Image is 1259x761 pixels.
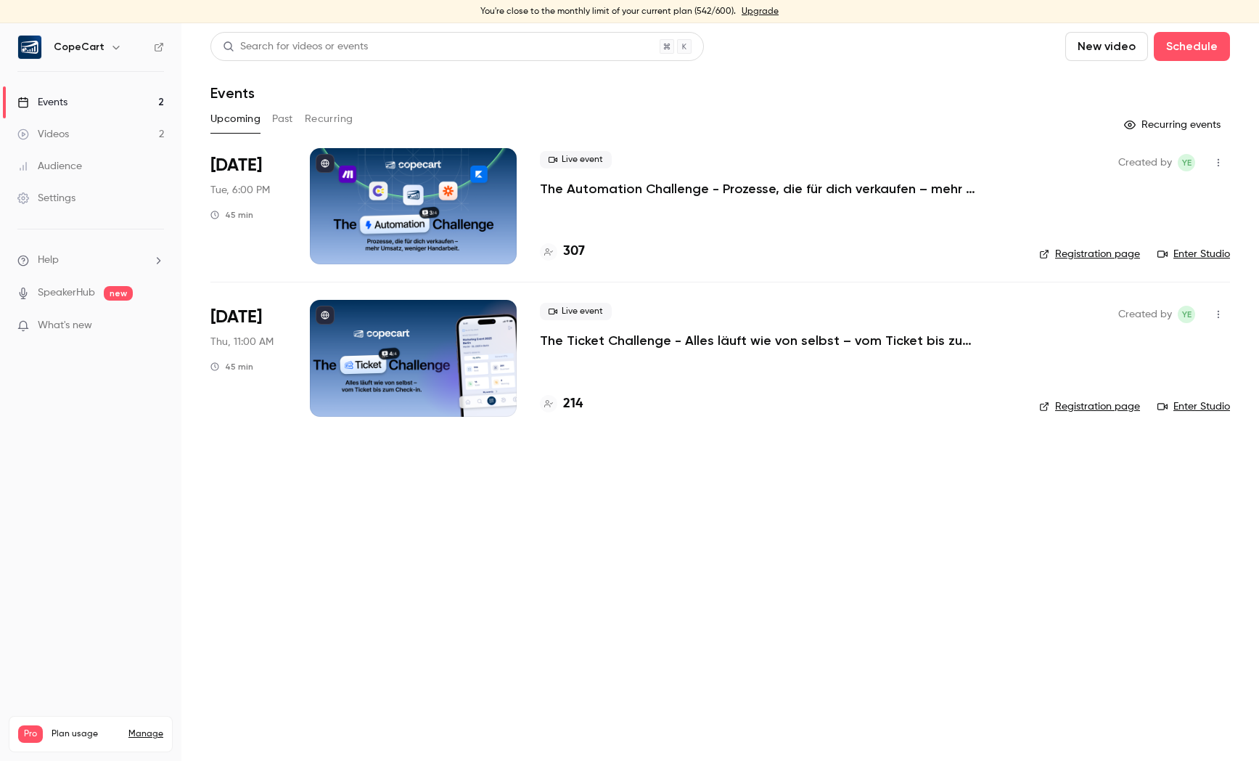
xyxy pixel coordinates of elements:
div: Settings [17,191,75,205]
button: Recurring events [1117,113,1230,137]
a: Registration page [1039,247,1140,261]
span: Live event [540,303,612,320]
a: Enter Studio [1157,399,1230,414]
span: Plan usage [52,728,120,740]
span: Help [38,253,59,268]
span: Pro [18,725,43,743]
a: Upgrade [742,6,779,17]
a: 307 [540,242,585,261]
div: Videos [17,127,69,142]
span: What's new [38,318,92,333]
a: Manage [128,728,163,740]
span: Created by [1118,306,1172,323]
a: 214 [540,394,583,414]
span: Created by [1118,154,1172,171]
h1: Events [210,84,255,102]
div: Oct 7 Tue, 6:00 PM (Europe/Berlin) [210,148,287,264]
img: CopeCart [18,36,41,59]
div: Oct 9 Thu, 11:00 AM (Europe/Berlin) [210,300,287,416]
li: help-dropdown-opener [17,253,164,268]
span: Live event [540,151,612,168]
span: [DATE] [210,154,262,177]
a: Enter Studio [1157,247,1230,261]
a: The Automation Challenge - Prozesse, die für dich verkaufen – mehr Umsatz, weniger Handarbeit [540,180,975,198]
span: new [104,286,133,301]
span: Tue, 6:00 PM [210,183,270,198]
button: Upcoming [210,107,261,131]
span: [DATE] [210,306,262,329]
div: Search for videos or events [223,39,368,54]
a: SpeakerHub [38,285,95,301]
button: Past [272,107,293,131]
span: YE [1182,154,1192,171]
span: YE [1182,306,1192,323]
h4: 307 [563,242,585,261]
span: Yasamin Esfahani [1178,306,1195,323]
div: 45 min [210,209,253,221]
span: Yasamin Esfahani [1178,154,1195,171]
h6: CopeCart [54,40,104,54]
h4: 214 [563,394,583,414]
div: 45 min [210,361,253,373]
button: Recurring [305,107,353,131]
button: Schedule [1154,32,1230,61]
button: New video [1065,32,1148,61]
div: Events [17,95,67,110]
a: Registration page [1039,399,1140,414]
div: Audience [17,159,82,174]
span: Thu, 11:00 AM [210,335,274,349]
a: The Ticket Challenge - Alles läuft wie von selbst – vom Ticket bis zum Check-in [540,332,975,349]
